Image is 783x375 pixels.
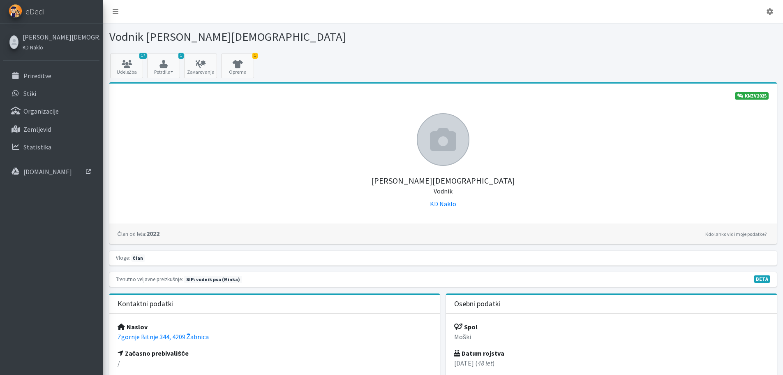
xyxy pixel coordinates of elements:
h1: Vodnik [PERSON_NAME][DEMOGRAPHIC_DATA] [109,30,440,44]
a: Stiki [3,85,99,102]
a: KD Naklo [430,200,456,208]
a: Kdo lahko vidi moje podatke? [703,229,769,239]
p: Stiki [23,89,36,98]
a: [PERSON_NAME][DEMOGRAPHIC_DATA] [23,32,97,42]
a: 1 Oprema [221,54,254,78]
span: 1 [178,53,184,59]
a: Zavarovanja [184,54,217,78]
a: Organizacije [3,103,99,119]
small: Vloge: [116,254,130,261]
p: [DOMAIN_NAME] [23,168,72,176]
a: [DOMAIN_NAME] [3,163,99,180]
p: Organizacije [23,107,59,115]
small: Vodnik [434,187,453,195]
h3: Osebni podatki [454,300,500,308]
button: 1 Potrdila [147,54,180,78]
h3: Kontaktni podatki [118,300,173,308]
span: 17 [139,53,147,59]
a: Statistika [3,139,99,155]
small: KD Naklo [23,44,43,51]
small: Član od leta: [118,231,146,237]
a: KD Naklo [23,42,97,52]
strong: 2022 [118,229,159,238]
p: Statistika [23,143,51,151]
span: član [131,254,145,262]
a: Prireditve [3,68,99,84]
p: [DATE] ( ) [454,358,769,368]
em: 48 let [478,359,492,367]
a: Zemljevid [3,121,99,137]
p: Moški [454,332,769,342]
a: Zgornje Bitnje 344, 4209 Žabnica [118,333,209,341]
h5: [PERSON_NAME][DEMOGRAPHIC_DATA] [118,166,769,196]
small: Trenutno veljavne preizkušnje: [116,276,183,282]
a: 17 Udeležba [110,54,143,78]
a: KNZV2025 [735,92,769,100]
p: Zemljevid [23,125,51,133]
p: Prireditve [23,72,51,80]
p: / [118,358,432,368]
span: 1 [252,53,258,59]
strong: Datum rojstva [454,349,504,357]
span: V fazi razvoja [754,275,770,283]
img: eDedi [9,4,22,18]
strong: Naslov [118,323,148,331]
strong: Začasno prebivališče [118,349,189,357]
span: Naslednja preizkušnja: jesen 2026 [184,276,242,283]
strong: Spol [454,323,478,331]
span: eDedi [25,5,44,18]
